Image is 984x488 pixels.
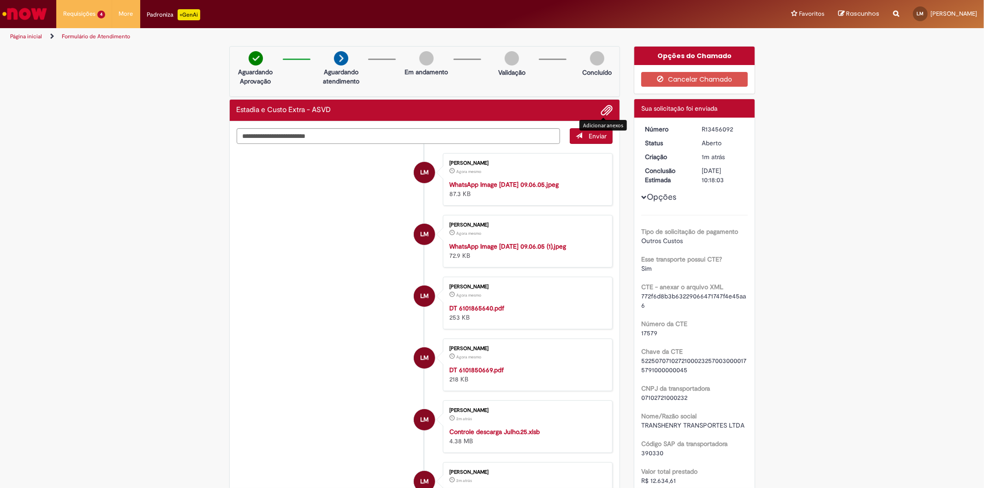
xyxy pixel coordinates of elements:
[846,9,879,18] span: Rascunhos
[456,231,481,236] span: Agora mesmo
[641,283,723,291] b: CTE - anexar o arquivo XML
[420,409,429,431] span: LM
[638,125,695,134] dt: Número
[449,304,603,322] div: 253 KB
[420,285,429,307] span: LM
[456,354,481,360] span: Agora mesmo
[799,9,824,18] span: Favoritos
[10,33,42,40] a: Página inicial
[119,9,133,18] span: More
[641,384,710,393] b: CNPJ da transportadora
[641,72,748,87] button: Cancelar Chamado
[582,68,612,77] p: Concluído
[62,33,130,40] a: Formulário de Atendimento
[1,5,48,23] img: ServiceNow
[405,67,448,77] p: Em andamento
[414,409,435,430] div: LUCAS MAIER
[641,412,697,420] b: Nome/Razão social
[249,51,263,65] img: check-circle-green.png
[449,242,603,260] div: 72.9 KB
[838,10,879,18] a: Rascunhos
[456,416,472,422] time: 28/08/2025 09:17:24
[456,169,481,174] time: 28/08/2025 09:19:01
[449,242,566,250] a: WhatsApp Image [DATE] 09.06.05 (1).jpeg
[702,152,745,161] div: 28/08/2025 09:17:58
[420,161,429,184] span: LM
[641,467,698,476] b: Valor total prestado
[449,408,603,413] div: [PERSON_NAME]
[641,255,722,263] b: Esse transporte possui CTE?
[456,292,481,298] time: 28/08/2025 09:18:57
[641,227,738,236] b: Tipo de solicitação de pagamento
[641,347,683,356] b: Chave da CTE
[641,292,746,309] span: 772f6d8b3b63229066471747f4e45aa6
[449,304,504,312] a: DT 6101865640.pdf
[456,292,481,298] span: Agora mesmo
[589,132,607,140] span: Enviar
[641,476,676,485] span: R$ 12.634,61
[233,67,278,86] p: Aguardando Aprovação
[237,128,561,144] textarea: Digite sua mensagem aqui...
[456,231,481,236] time: 28/08/2025 09:18:57
[97,11,105,18] span: 4
[449,428,540,436] a: Controle descarga Julho.25.xlsb
[449,470,603,475] div: [PERSON_NAME]
[498,68,525,77] p: Validação
[634,47,755,65] div: Opções do Chamado
[178,9,200,20] p: +GenAi
[449,346,603,351] div: [PERSON_NAME]
[414,162,435,183] div: LUCAS MAIER
[237,106,331,114] h2: Estadia e Custo Extra - ASVD Histórico de tíquete
[505,51,519,65] img: img-circle-grey.png
[456,354,481,360] time: 28/08/2025 09:18:57
[449,365,603,384] div: 218 KB
[456,478,472,483] time: 28/08/2025 09:17:17
[641,264,652,273] span: Sim
[638,166,695,184] dt: Conclusão Estimada
[641,421,745,429] span: TRANSHENRY TRANSPORTES LTDA
[147,9,200,20] div: Padroniza
[641,449,663,457] span: 390330
[449,180,603,198] div: 87.3 KB
[930,10,977,18] span: [PERSON_NAME]
[7,28,649,45] ul: Trilhas de página
[449,284,603,290] div: [PERSON_NAME]
[414,286,435,307] div: LUCAS MAIER
[590,51,604,65] img: img-circle-grey.png
[570,128,613,144] button: Enviar
[419,51,434,65] img: img-circle-grey.png
[917,11,924,17] span: LM
[702,138,745,148] div: Aberto
[456,416,472,422] span: 2m atrás
[579,120,627,131] div: Adicionar anexos
[319,67,364,86] p: Aguardando atendimento
[449,180,559,189] a: WhatsApp Image [DATE] 09.06.05.jpeg
[414,347,435,369] div: LUCAS MAIER
[641,329,657,337] span: 17579
[449,161,603,166] div: [PERSON_NAME]
[449,366,504,374] a: DT 6101850669.pdf
[456,478,472,483] span: 2m atrás
[641,393,687,402] span: 07102721000232
[601,104,613,116] button: Adicionar anexos
[641,104,717,113] span: Sua solicitação foi enviada
[641,320,687,328] b: Número da CTE
[414,224,435,245] div: LUCAS MAIER
[638,152,695,161] dt: Criação
[702,125,745,134] div: R13456092
[641,440,728,448] b: Código SAP da transportadora
[702,153,725,161] time: 28/08/2025 09:17:58
[456,169,481,174] span: Agora mesmo
[449,222,603,228] div: [PERSON_NAME]
[638,138,695,148] dt: Status
[63,9,95,18] span: Requisições
[702,153,725,161] span: 1m atrás
[334,51,348,65] img: arrow-next.png
[702,166,745,184] div: [DATE] 10:18:03
[420,223,429,245] span: LM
